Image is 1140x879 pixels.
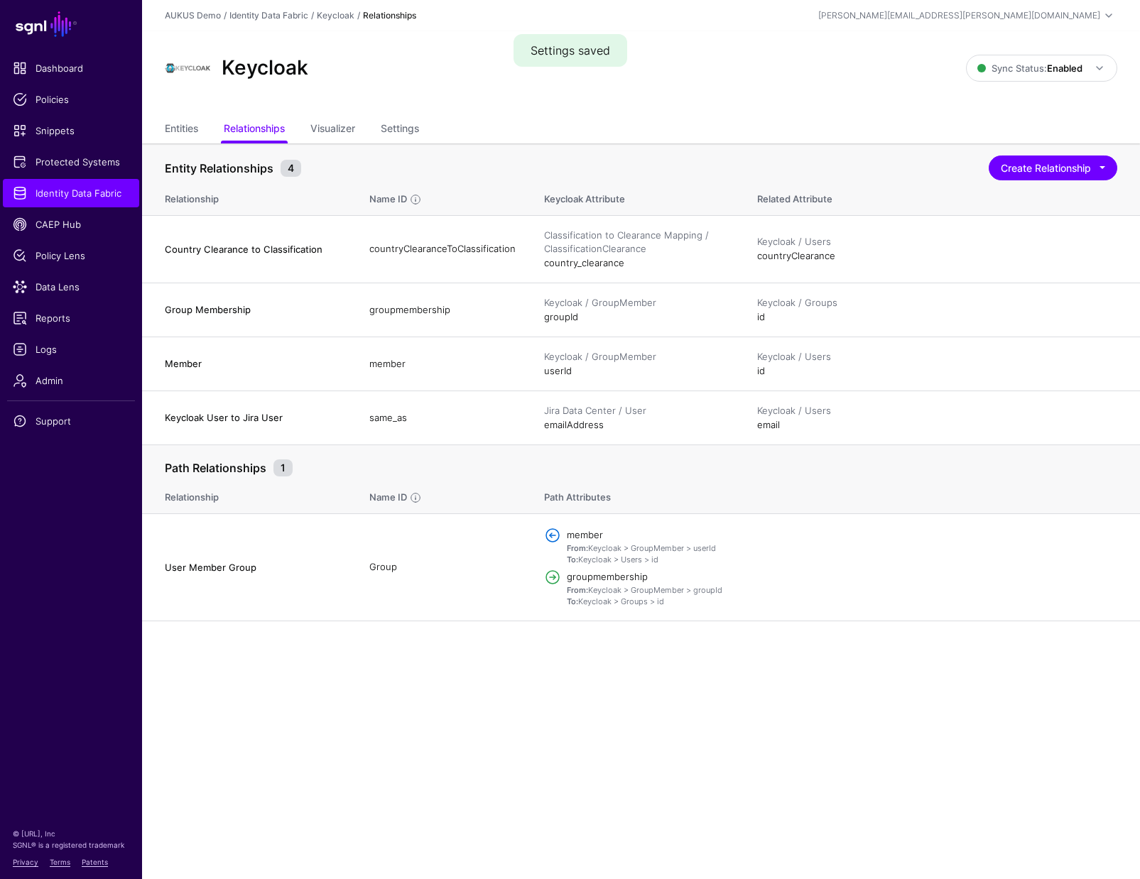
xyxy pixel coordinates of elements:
[161,459,270,476] span: Path Relationships
[13,280,129,294] span: Data Lens
[165,116,198,143] a: Entities
[13,839,129,851] p: SGNL® is a registered trademark
[989,155,1117,180] button: Create Relationship
[567,585,588,595] strong: From:
[3,210,139,239] a: CAEP Hub
[273,459,293,476] small: 1
[82,858,108,866] a: Patents
[567,543,588,553] strong: From:
[368,491,408,505] div: Name ID
[355,215,530,283] td: countryClearanceToClassification
[165,45,210,91] img: svg+xml;base64,PHN2ZyB4bWxucz0iaHR0cDovL3d3dy53My5vcmcvMjAwMC9zdmciIHdpZHRoPSI3MjkuNTc3IiBoZWlnaH...
[381,116,419,143] a: Settings
[530,476,1140,513] th: Path Attributes
[530,391,743,445] td: emailAddress
[757,296,1117,324] div: id
[567,542,1117,566] p: Keycloak > GroupMember > userId Keycloak > Users > id
[317,10,354,21] a: Keycloak
[221,9,229,22] div: /
[142,476,355,513] th: Relationship
[3,366,139,395] a: Admin
[222,56,308,80] h2: Keycloak
[13,249,129,263] span: Policy Lens
[13,217,129,231] span: CAEP Hub
[530,178,743,215] th: Keycloak Attribute
[567,584,1117,608] p: Keycloak > GroupMember > groupId Keycloak > Groups > id
[3,54,139,82] a: Dashboard
[355,283,530,337] td: groupmembership
[308,9,317,22] div: /
[165,357,341,370] h4: Member
[355,337,530,391] td: member
[757,235,1117,249] div: Keycloak / Users
[514,34,627,67] div: Settings saved
[544,296,729,310] div: Keycloak / GroupMember
[355,391,530,445] td: same_as
[13,92,129,107] span: Policies
[743,178,1140,215] th: Related Attribute
[165,561,341,574] h4: User Member Group
[165,243,341,256] h4: Country Clearance to Classification
[13,858,38,866] a: Privacy
[567,570,1117,583] h4: groupmembership
[363,10,416,21] strong: Relationships
[281,160,301,177] small: 4
[3,85,139,114] a: Policies
[3,335,139,364] a: Logs
[530,215,743,283] td: country_clearance
[3,241,139,270] a: Policy Lens
[13,155,129,169] span: Protected Systems
[530,283,743,337] td: groupId
[13,828,129,839] p: © [URL], Inc
[3,304,139,332] a: Reports
[142,178,355,215] th: Relationship
[544,350,729,364] div: Keycloak / GroupMember
[977,62,1082,74] span: Sync Status:
[9,9,134,40] a: SGNL
[161,160,277,177] span: Entity Relationships
[354,9,363,22] div: /
[13,342,129,356] span: Logs
[165,10,221,21] a: AUKUS Demo
[165,411,341,424] h4: Keycloak User to Jira User
[355,513,530,621] td: Group
[1047,62,1082,74] strong: Enabled
[757,404,1117,418] div: Keycloak / Users
[567,528,1117,541] h4: member
[3,179,139,207] a: Identity Data Fabric
[368,192,408,207] div: Name ID
[3,148,139,176] a: Protected Systems
[3,116,139,145] a: Snippets
[165,303,341,316] h4: Group Membership
[13,414,129,428] span: Support
[757,296,1117,310] div: Keycloak / Groups
[310,116,355,143] a: Visualizer
[757,350,1117,378] div: id
[757,235,1117,263] div: countryClearance
[530,337,743,391] td: userId
[13,373,129,388] span: Admin
[757,350,1117,364] div: Keycloak / Users
[818,9,1100,22] div: [PERSON_NAME][EMAIL_ADDRESS][PERSON_NAME][DOMAIN_NAME]
[544,404,729,418] div: Jira Data Center / User
[567,555,578,564] strong: To:
[757,404,1117,432] div: email
[13,311,129,325] span: Reports
[567,596,578,606] strong: To:
[50,858,70,866] a: Terms
[13,61,129,75] span: Dashboard
[224,116,285,143] a: Relationships
[13,124,129,138] span: Snippets
[544,229,729,256] div: Classification to Clearance Mapping / ClassificationClearance
[3,273,139,301] a: Data Lens
[229,10,308,21] a: Identity Data Fabric
[13,186,129,200] span: Identity Data Fabric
